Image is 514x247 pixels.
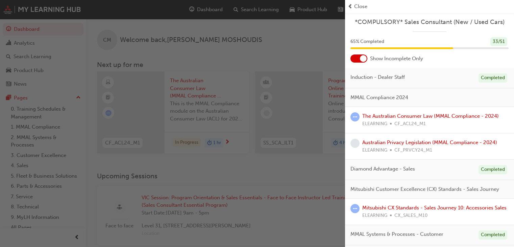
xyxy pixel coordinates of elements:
span: CX_SALES_M10 [394,212,427,220]
span: Mitsubishi Customer Excellence (CX) Standards - Sales Journey [350,185,499,193]
div: 33 / 51 [490,37,507,46]
span: ELEARNING [362,120,387,128]
span: CF_PRVCY24_M1 [394,147,432,154]
div: Completed [479,73,507,83]
span: learningRecordVerb_NONE-icon [350,139,360,148]
span: CF_ACL24_M1 [394,120,426,128]
span: 65 % Completed [350,38,384,46]
span: MMAL Systems & Processes - Customer [350,230,443,238]
span: learningRecordVerb_ATTEMPT-icon [350,112,360,121]
button: prev-iconClose [348,3,511,10]
div: Completed [479,165,507,174]
span: ELEARNING [362,212,387,220]
span: Close [354,3,367,10]
span: learningRecordVerb_ATTEMPT-icon [350,204,360,213]
span: MMAL Compliance 2024 [350,94,408,102]
span: Show Incomplete Only [370,55,423,63]
a: The Australian Consumer Law (MMAL Compliance - 2024) [362,113,499,119]
span: Diamond Advantage - Sales [350,165,415,173]
span: Induction - Dealer Staff [350,73,405,81]
div: Completed [479,230,507,240]
span: prev-icon [348,3,353,10]
span: ELEARNING [362,147,387,154]
a: *COMPULSORY* Sales Consultant (New / Used Cars) [350,18,509,26]
a: Mitsubishi CX Standards - Sales Journey 10: Accessories Sales [362,205,507,211]
a: Australian Privacy Legislation (MMAL Compliance - 2024) [362,139,497,145]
